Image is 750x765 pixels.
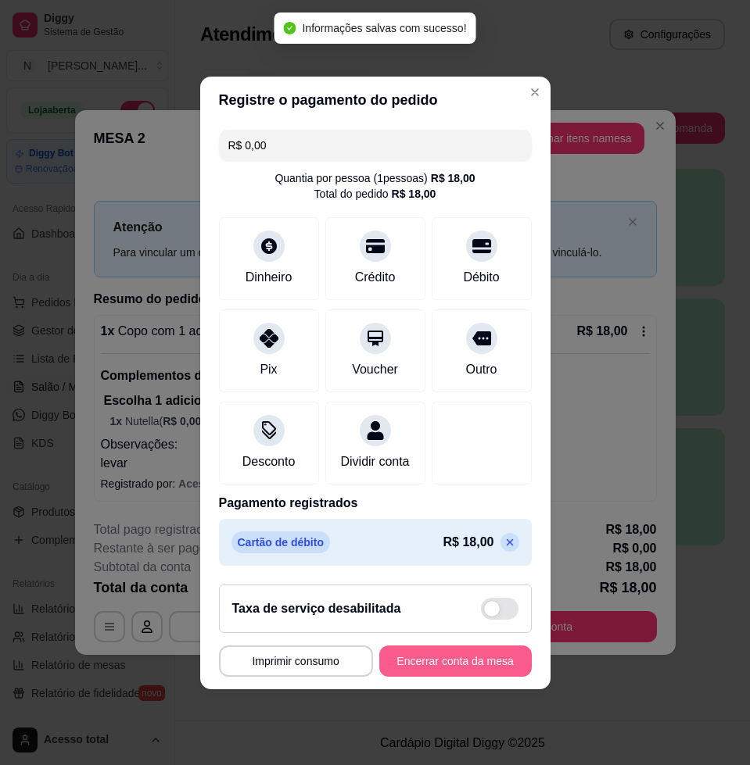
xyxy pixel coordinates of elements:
[379,645,532,677] button: Encerrar conta da mesa
[232,599,401,618] h2: Taxa de serviço desabilitada
[352,360,398,379] div: Voucher
[392,186,436,202] div: R$ 18,00
[219,645,373,677] button: Imprimir consumo
[314,186,436,202] div: Total do pedido
[246,268,292,287] div: Dinheiro
[431,170,475,186] div: R$ 18,00
[231,531,330,553] p: Cartão de débito
[283,22,296,34] span: check-circle
[260,360,277,379] div: Pix
[275,170,475,186] div: Quantia por pessoa ( 1 pessoas)
[443,533,494,552] p: R$ 18,00
[219,494,532,513] p: Pagamento registrados
[242,452,296,471] div: Desconto
[355,268,396,287] div: Crédito
[465,360,497,379] div: Outro
[522,80,547,105] button: Close
[200,77,551,123] header: Registre o pagamento do pedido
[340,452,409,471] div: Dividir conta
[463,268,499,287] div: Débito
[302,22,466,34] span: Informações salvas com sucesso!
[228,130,522,161] input: Ex.: hambúrguer de cordeiro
